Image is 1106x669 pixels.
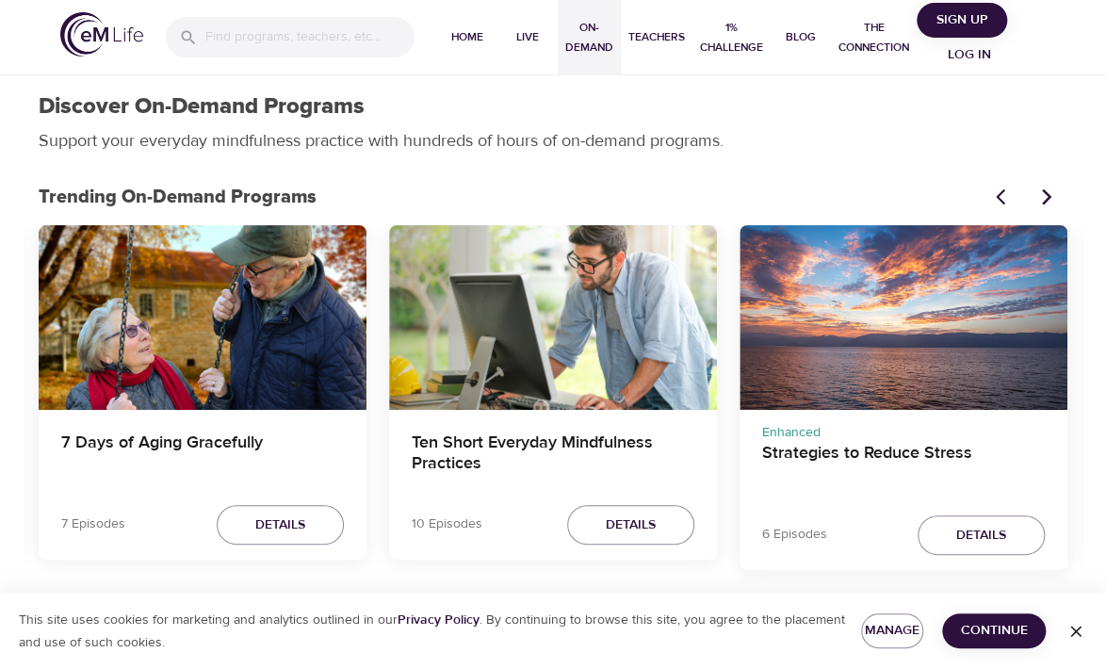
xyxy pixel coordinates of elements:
[217,505,344,546] button: Details
[917,3,1007,38] button: Sign Up
[39,93,365,121] h1: Discover On-Demand Programs
[861,613,923,648] button: Manage
[932,43,1007,67] span: Log in
[984,176,1026,218] button: Previous items
[956,524,1006,547] span: Details
[565,18,613,57] span: On-Demand
[412,514,482,534] p: 10 Episodes
[700,18,763,57] span: 1% Challenge
[762,525,827,545] p: 6 Episodes
[205,17,415,57] input: Find programs, teachers, etc...
[957,619,1031,643] span: Continue
[39,183,984,211] p: Trending On-Demand Programs
[762,443,1045,488] h4: Strategies to Reduce Stress
[39,128,745,154] p: Support your everyday mindfulness practice with hundreds of hours of on-demand programs.
[876,619,908,643] span: Manage
[567,505,694,546] button: Details
[942,613,1046,648] button: Continue
[628,27,685,47] span: Teachers
[445,27,490,47] span: Home
[762,424,821,441] span: Enhanced
[778,27,823,47] span: Blog
[918,515,1045,556] button: Details
[39,225,366,410] button: 7 Days of Aging Gracefully
[924,38,1015,73] button: Log in
[505,27,550,47] span: Live
[60,12,143,57] img: logo
[398,612,480,628] a: Privacy Policy
[924,8,1000,32] span: Sign Up
[838,18,909,57] span: The Connection
[412,432,694,478] h4: Ten Short Everyday Mindfulness Practices
[740,225,1067,410] button: Strategies to Reduce Stress
[389,225,717,410] button: Ten Short Everyday Mindfulness Practices
[61,432,344,478] h4: 7 Days of Aging Gracefully
[61,514,125,534] p: 7 Episodes
[606,514,656,537] span: Details
[1026,176,1067,218] button: Next items
[255,514,305,537] span: Details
